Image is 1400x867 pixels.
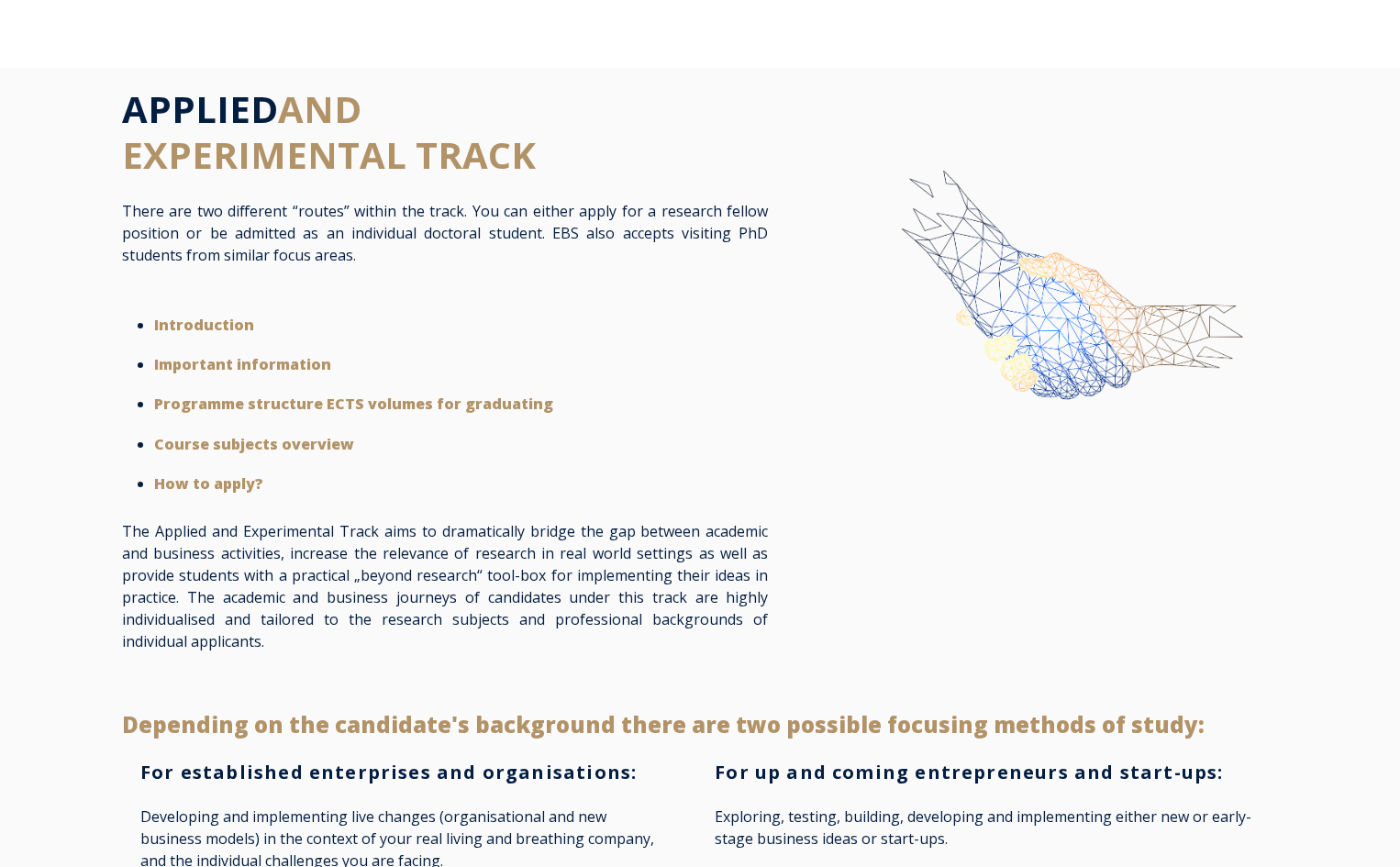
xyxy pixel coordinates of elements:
a: Introduction [154,315,254,335]
a: How to apply? [154,473,263,494]
span: AND [278,83,361,134]
a: Course subjects overview [154,434,354,454]
h1: APPLIED [122,86,768,178]
p: Exploring, testing, building, developing and implementing either new or early-stage business idea... [715,806,1278,850]
a: Important information [154,354,331,374]
h3: For up and coming entrepreneurs and start-ups: [715,761,1278,784]
h3: For established enterprises and organisations: [140,761,667,784]
p: There are two different “routes” within the track. You can either apply for a research fellow pos... [122,200,768,266]
img: img-ebs-hand [836,141,1278,484]
span: EXPERIMENTAL TRACK [122,129,536,180]
span: Depending on the candidate's background there are two possible focusing methods of study: [122,709,1205,739]
p: The Applied and Experimental Track aims to dramatically bridge the gap between academic and busin... [122,520,768,652]
a: Programme structure ECTS volumes for graduating [154,394,553,414]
